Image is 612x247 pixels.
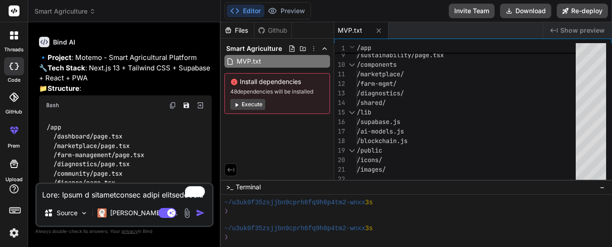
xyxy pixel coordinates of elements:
span: ~/u3uk0f35zsjjbn9cprh6fq9h0p4tm2-wnxx [224,198,365,207]
img: Pick Models [80,209,88,217]
h6: Bind AI [53,38,75,47]
span: /marketplace/ [357,70,404,78]
span: ❯ [224,207,229,216]
strong: Project [48,53,72,62]
label: threads [4,46,24,54]
div: 18 [334,136,345,146]
p: Always double-check its answers. Your in Bind [35,227,214,236]
span: /public [357,146,382,154]
label: Upload [5,176,23,183]
button: Re-deploy [557,4,608,18]
span: /images/ [357,165,386,173]
button: Execute [230,99,265,110]
span: /app [357,44,371,52]
div: 19 [334,146,345,155]
div: 15 [334,108,345,117]
span: /lib [357,108,371,116]
span: /sustainability/page.tsx [357,51,444,59]
div: Files [221,26,254,35]
img: icon [196,208,205,217]
span: 3s [365,198,373,207]
div: 14 [334,98,345,108]
span: ~/u3uk0f35zsjjbn9cprh6fq9h0p4tm2-wnxx [224,224,365,233]
span: Smart Agriculture [34,7,96,16]
label: code [8,76,20,84]
p: Source [57,208,78,217]
span: /components [357,60,397,69]
img: settings [6,225,22,241]
span: MVP.txt [338,26,362,35]
button: Invite Team [449,4,495,18]
span: Install dependencies [230,77,324,86]
p: 🔹 : Motemo - Smart Agricultural Platform 🔧 : Next.js 13 + Tailwind CSS + Supabase + React + PWA 📁 : [39,53,212,94]
span: MVP.txt [236,56,262,67]
strong: Structure [48,84,79,93]
div: 11 [334,69,345,79]
div: 21 [334,165,345,174]
div: 9 [334,50,345,60]
img: Claude 4 Sonnet [97,208,107,217]
span: 48 dependencies will be installed [230,88,324,95]
button: − [598,180,607,194]
span: Show preview [560,26,605,35]
div: 13 [334,89,345,98]
span: /farm-mgmt/ [357,79,397,88]
button: Editor [227,5,264,17]
span: /diagnostics/ [357,89,404,97]
div: 22 [334,174,345,184]
label: prem [8,142,20,150]
button: Preview [264,5,309,17]
span: >_ [226,183,233,192]
div: 17 [334,127,345,136]
div: 16 [334,117,345,127]
span: privacy [121,228,138,234]
span: /supabase.js [357,118,400,126]
button: Download [500,4,551,18]
span: − [600,183,605,192]
span: /blockchain.js [357,137,408,145]
button: Save file [180,99,193,112]
span: /shared/ [357,99,386,107]
div: 12 [334,79,345,89]
span: 3s [365,224,373,233]
img: Open in Browser [196,101,204,109]
img: attachment [182,208,192,218]
img: copy [169,102,176,109]
div: 10 [334,60,345,69]
span: /ai-models.js [357,127,404,135]
strong: Tech Stack [48,64,85,72]
textarea: To enrich screen reader interactions, please activate Accessibility in Grammarly extension settings [37,184,212,200]
span: Terminal [236,183,261,192]
div: Github [254,26,291,35]
div: Click to collapse the range. [346,146,358,155]
span: /icons/ [357,156,382,164]
label: GitHub [5,108,22,116]
p: [PERSON_NAME] 4 S.. [110,208,178,217]
div: 20 [334,155,345,165]
span: 1 [334,44,345,53]
span: Bash [46,102,59,109]
span: ❯ [224,233,229,242]
div: Click to collapse the range. [346,60,358,69]
div: Click to collapse the range. [346,108,358,117]
span: Smart Agriculture [226,44,282,53]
